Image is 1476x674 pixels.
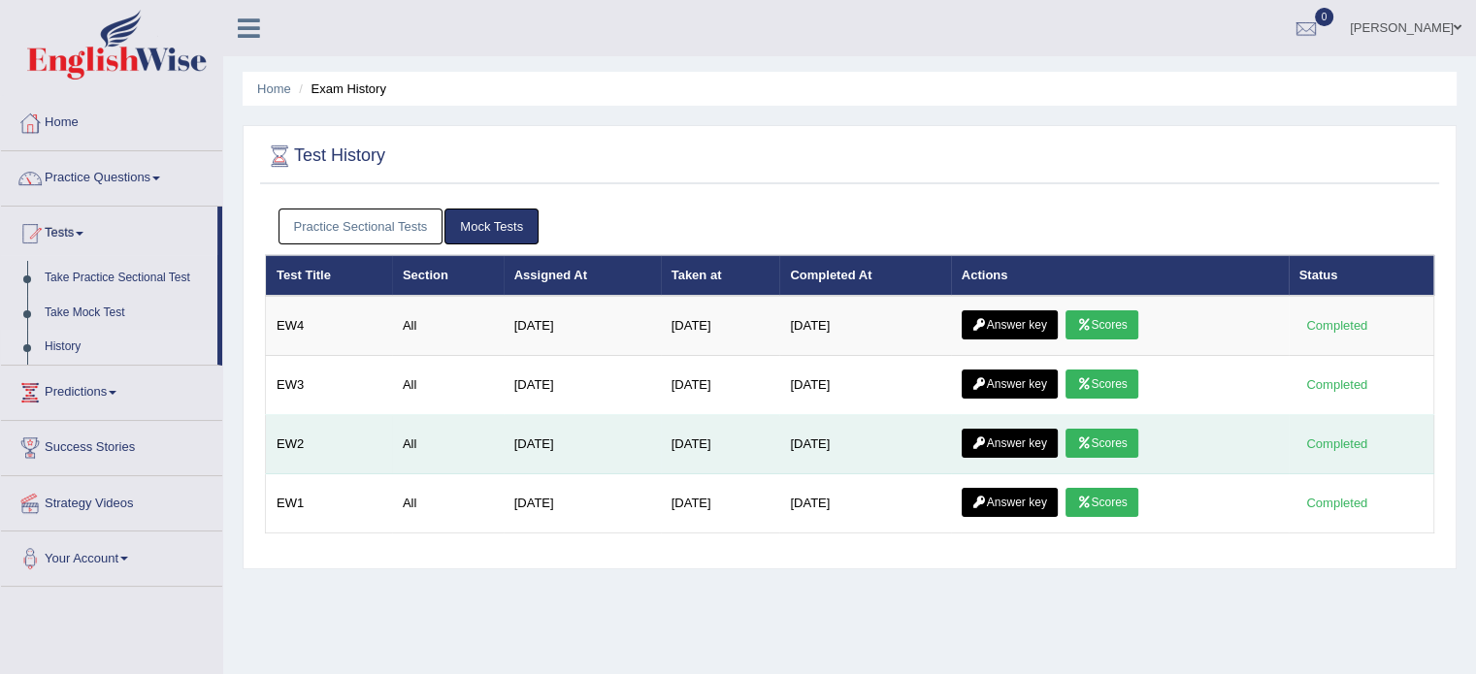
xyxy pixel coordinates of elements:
td: EW3 [266,356,392,415]
td: [DATE] [779,356,950,415]
a: Home [257,81,291,96]
div: Completed [1299,315,1375,336]
a: Answer key [962,369,1058,399]
a: Scores [1066,369,1137,399]
a: Scores [1066,488,1137,517]
div: Completed [1299,374,1375,395]
td: All [392,415,504,474]
td: EW1 [266,474,392,533]
td: EW4 [266,296,392,356]
td: [DATE] [779,415,950,474]
a: Home [1,96,222,144]
td: [DATE] [504,296,661,356]
td: [DATE] [779,474,950,533]
a: Take Mock Test [36,296,217,331]
th: Assigned At [504,255,661,296]
td: [DATE] [661,296,780,356]
td: EW2 [266,415,392,474]
a: Your Account [1,531,222,580]
a: Practice Sectional Tests [279,209,443,244]
a: Strategy Videos [1,476,222,525]
div: Completed [1299,493,1375,513]
span: 0 [1315,8,1334,26]
a: Answer key [962,310,1058,339]
a: Mock Tests [444,209,539,244]
th: Status [1289,255,1434,296]
th: Completed At [779,255,950,296]
td: [DATE] [779,296,950,356]
a: Predictions [1,366,222,414]
td: All [392,296,504,356]
div: Completed [1299,433,1375,454]
th: Test Title [266,255,392,296]
td: All [392,474,504,533]
td: [DATE] [504,474,661,533]
td: [DATE] [504,356,661,415]
th: Actions [951,255,1289,296]
td: All [392,356,504,415]
td: [DATE] [661,474,780,533]
h2: Test History [265,142,385,171]
li: Exam History [294,80,386,98]
td: [DATE] [661,356,780,415]
th: Taken at [661,255,780,296]
a: Answer key [962,429,1058,458]
a: Take Practice Sectional Test [36,261,217,296]
a: Practice Questions [1,151,222,200]
td: [DATE] [661,415,780,474]
a: Answer key [962,488,1058,517]
a: Tests [1,207,217,255]
a: Scores [1066,429,1137,458]
a: Success Stories [1,421,222,469]
a: History [36,330,217,365]
td: [DATE] [504,415,661,474]
th: Section [392,255,504,296]
a: Scores [1066,310,1137,339]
